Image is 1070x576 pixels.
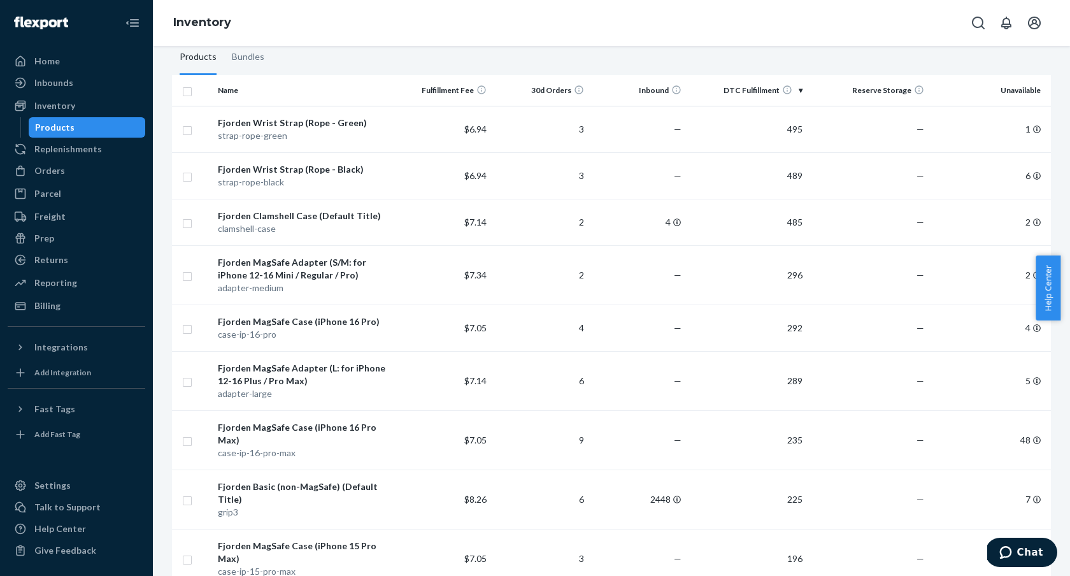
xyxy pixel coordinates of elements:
[674,124,681,134] span: —
[8,399,145,419] button: Fast Tags
[8,250,145,270] a: Returns
[34,99,75,112] div: Inventory
[687,410,808,470] td: 235
[218,256,390,282] div: Fjorden MagSafe Adapter (S/M: for iPhone 12-16 Mini / Regular / Pro)
[218,176,390,189] div: strap-rope-black
[34,254,68,266] div: Returns
[218,540,390,565] div: Fjorden MagSafe Case (iPhone 15 Pro Max)
[173,15,231,29] a: Inventory
[34,55,60,68] div: Home
[8,337,145,357] button: Integrations
[218,210,390,222] div: Fjorden Clamshell Case (Default Title)
[218,222,390,235] div: clamshell-case
[987,538,1057,570] iframe: Opens a widget where you can chat to one of our agents
[589,470,687,529] td: 2448
[180,40,217,75] div: Products
[8,519,145,539] a: Help Center
[218,387,390,400] div: adapter-large
[464,435,487,445] span: $7.05
[1036,256,1060,320] span: Help Center
[917,494,924,505] span: —
[218,480,390,506] div: Fjorden Basic (non-MagSafe) (Default Title)
[34,232,54,245] div: Prep
[929,470,1051,529] td: 7
[492,305,589,351] td: 4
[29,117,146,138] a: Products
[34,501,101,514] div: Talk to Support
[929,305,1051,351] td: 4
[34,544,96,557] div: Give Feedback
[687,351,808,410] td: 289
[34,76,73,89] div: Inbounds
[917,375,924,386] span: —
[218,506,390,519] div: grip3
[34,403,75,415] div: Fast Tags
[120,10,145,36] button: Close Navigation
[34,341,88,354] div: Integrations
[1022,10,1047,36] button: Open account menu
[464,217,487,227] span: $7.14
[163,4,241,41] ol: breadcrumbs
[929,199,1051,245] td: 2
[687,199,808,245] td: 485
[929,75,1051,106] th: Unavailable
[8,228,145,248] a: Prep
[34,367,91,378] div: Add Integration
[687,470,808,529] td: 225
[492,470,589,529] td: 6
[34,522,86,535] div: Help Center
[674,375,681,386] span: —
[929,152,1051,199] td: 6
[8,51,145,71] a: Home
[687,106,808,152] td: 495
[218,362,390,387] div: Fjorden MagSafe Adapter (L: for iPhone 12-16 Plus / Pro Max)
[492,410,589,470] td: 9
[232,40,264,75] div: Bundles
[464,322,487,333] span: $7.05
[674,435,681,445] span: —
[218,282,390,294] div: adapter-medium
[687,305,808,351] td: 292
[35,121,75,134] div: Products
[808,75,929,106] th: Reserve Storage
[492,75,589,106] th: 30d Orders
[917,553,924,564] span: —
[8,363,145,383] a: Add Integration
[34,143,102,155] div: Replenishments
[34,187,61,200] div: Parcel
[589,199,687,245] td: 4
[218,117,390,129] div: Fjorden Wrist Strap (Rope - Green)
[917,170,924,181] span: —
[464,553,487,564] span: $7.05
[218,447,390,459] div: case-ip-16-pro-max
[218,163,390,176] div: Fjorden Wrist Strap (Rope - Black)
[492,106,589,152] td: 3
[687,75,808,106] th: DTC Fulfillment
[929,106,1051,152] td: 1
[34,164,65,177] div: Orders
[464,494,487,505] span: $8.26
[589,75,687,106] th: Inbound
[8,497,145,517] button: Talk to Support
[8,475,145,496] a: Settings
[218,315,390,328] div: Fjorden MagSafe Case (iPhone 16 Pro)
[674,553,681,564] span: —
[464,375,487,386] span: $7.14
[917,270,924,280] span: —
[492,152,589,199] td: 3
[218,328,390,341] div: case-ip-16-pro
[674,322,681,333] span: —
[929,410,1051,470] td: 48
[34,479,71,492] div: Settings
[8,73,145,93] a: Inbounds
[8,540,145,561] button: Give Feedback
[8,184,145,204] a: Parcel
[34,429,80,440] div: Add Fast Tag
[464,170,487,181] span: $6.94
[917,435,924,445] span: —
[994,10,1019,36] button: Open notifications
[917,322,924,333] span: —
[8,206,145,227] a: Freight
[492,351,589,410] td: 6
